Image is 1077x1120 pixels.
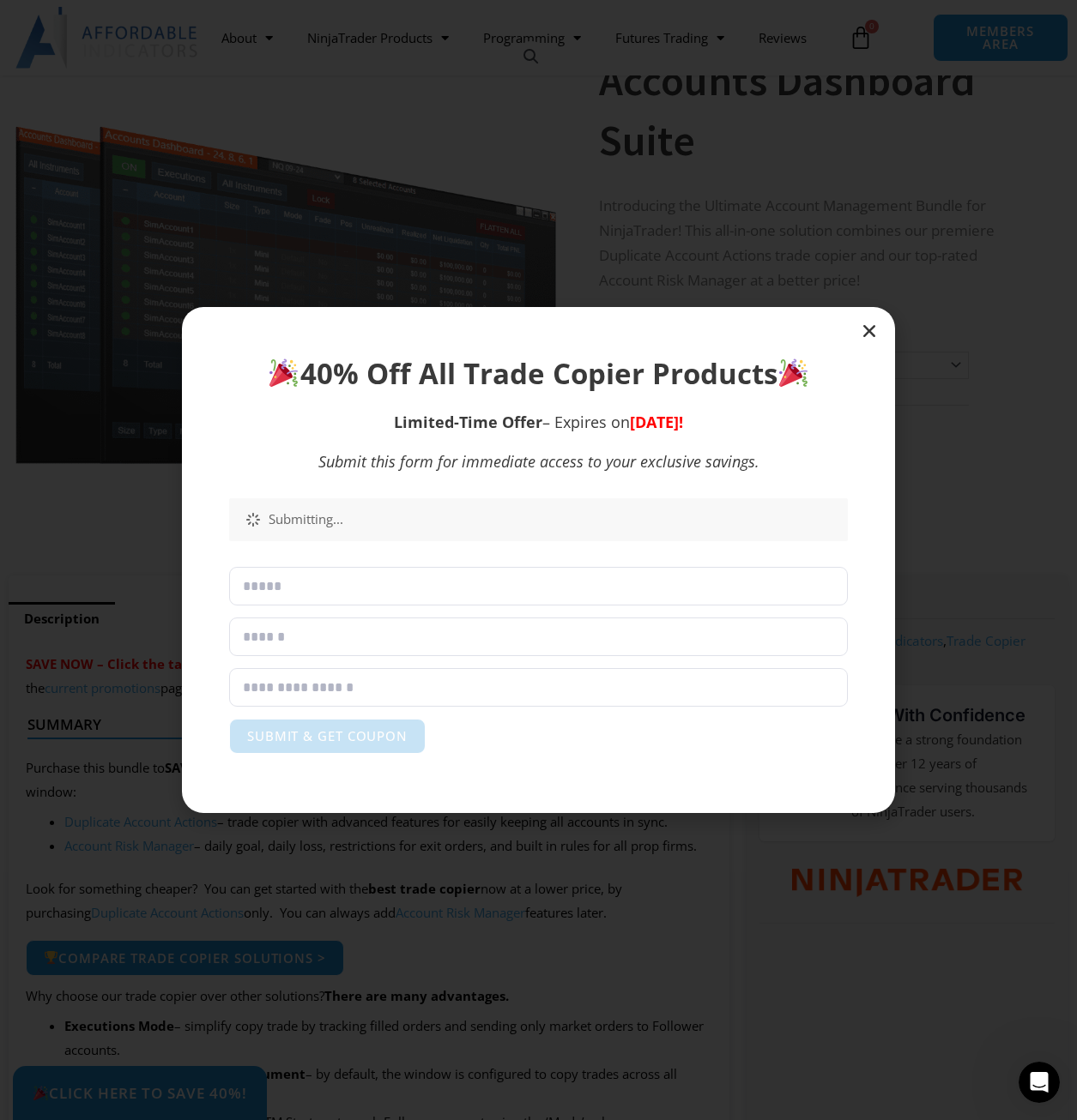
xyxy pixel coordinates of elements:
[318,451,759,472] em: Submit this form for immediate access to your exclusive savings.
[394,412,542,432] strong: Limited-Time Offer
[229,411,848,434] p: – Expires on
[630,412,683,432] span: [DATE]!
[269,511,831,528] p: Submitting...
[861,322,878,340] a: Close
[779,358,808,387] img: 🎉
[229,354,848,394] h1: 40% Off All Trade Copier Products
[269,358,298,387] img: 🎉
[1019,1062,1060,1103] iframe: Intercom live chat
